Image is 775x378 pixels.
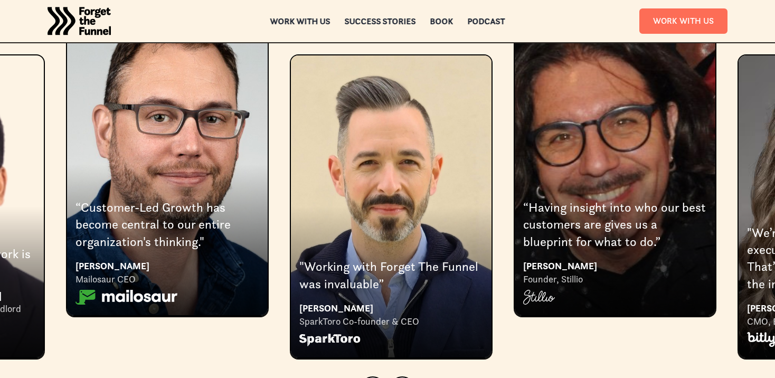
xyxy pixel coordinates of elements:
[523,199,707,250] div: “Having insight into who our best customers are gives us a blueprint for what to do.”
[299,315,483,328] div: SparkToro Co-founder & CEO
[66,12,269,316] div: 2 of 8
[290,12,493,358] div: 3 of 8
[299,258,483,292] div: "Working with Forget The Funnel was invaluable”
[299,301,483,315] div: [PERSON_NAME]
[514,12,716,316] div: 4 of 8
[75,199,259,250] div: “Customer-Led Growth has become central to our entire organization's thinking."
[639,8,727,33] a: Work With Us
[75,259,259,273] div: [PERSON_NAME]
[523,259,707,273] div: [PERSON_NAME]
[523,273,707,286] div: Founder, Stillio
[345,17,416,25] a: Success Stories
[430,17,453,25] a: Book
[270,17,330,25] a: Work with us
[75,273,259,286] div: Mailosaur CEO
[468,17,505,25] a: Podcast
